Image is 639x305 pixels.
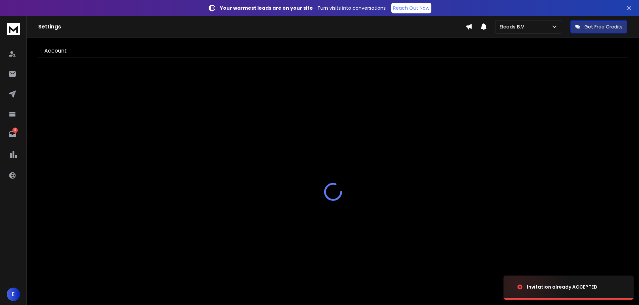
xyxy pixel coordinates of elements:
[6,128,19,141] a: 13
[12,128,18,133] p: 13
[503,269,571,305] img: image
[391,3,431,13] a: Reach Out Now
[584,23,623,30] p: Get Free Credits
[527,284,597,290] div: Invitation already ACCEPTED
[220,5,386,11] p: – Turn visits into conversations
[38,23,466,31] h1: Settings
[38,44,73,58] a: Account
[220,5,313,11] strong: Your warmest leads are on your site
[499,23,528,30] p: Eleads B.V.
[7,288,20,301] button: E
[570,20,627,33] button: Get Free Credits
[393,5,429,11] p: Reach Out Now
[7,23,20,35] img: logo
